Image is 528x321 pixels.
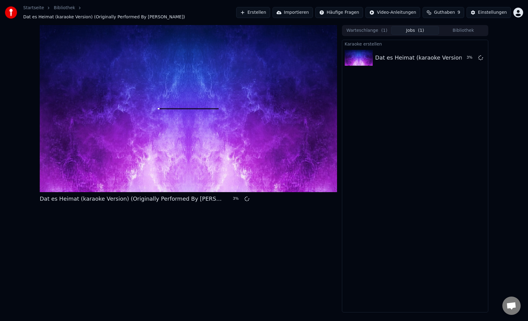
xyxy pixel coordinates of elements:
button: Jobs [391,26,439,35]
span: Guthaben [434,9,455,16]
a: Bibliothek [54,5,75,11]
button: Warteschlange [343,26,391,35]
div: 3 % [233,196,242,201]
a: Startseite [23,5,44,11]
img: youka [5,6,17,19]
nav: breadcrumb [23,5,236,20]
div: 3 % [467,55,476,60]
div: Karaoke erstellen [342,40,488,47]
span: ( 1 ) [381,27,387,34]
span: ( 1 ) [418,27,424,34]
div: Chat öffnen [502,297,521,315]
div: Einstellungen [478,9,507,16]
button: Importieren [273,7,313,18]
button: Einstellungen [467,7,511,18]
span: 9 [457,9,460,16]
div: Dat es Heimat (karaoke Version) (Originally Performed By [PERSON_NAME]) [40,195,223,203]
button: Video-Anleitungen [365,7,420,18]
button: Guthaben9 [423,7,464,18]
span: Dat es Heimat (karaoke Version) (Originally Performed By [PERSON_NAME]) [23,14,185,20]
button: Erstellen [236,7,270,18]
button: Häufige Fragen [315,7,363,18]
button: Bibliothek [439,26,487,35]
